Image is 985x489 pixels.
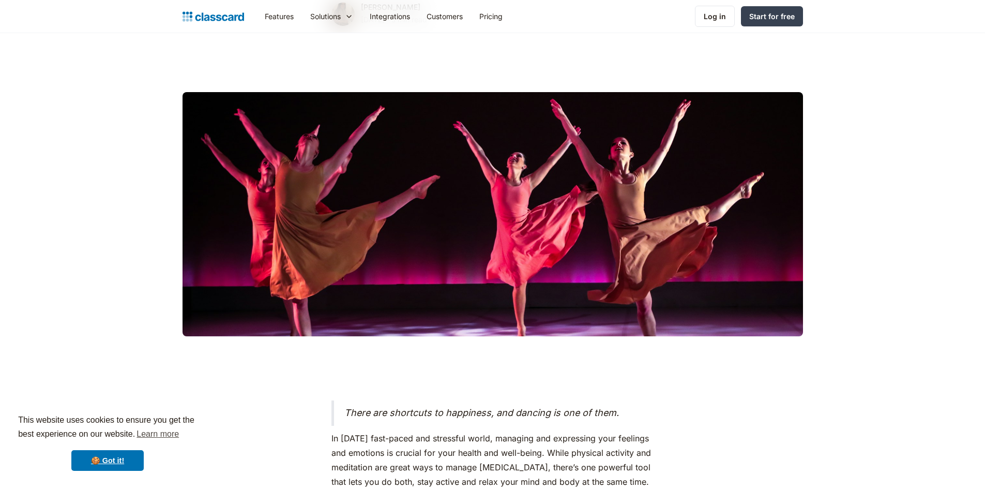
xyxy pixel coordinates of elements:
div: Solutions [310,11,341,22]
a: home [183,9,244,24]
a: Customers [418,5,471,28]
div: Log in [704,11,726,22]
a: Log in [695,6,735,27]
div: cookieconsent [8,404,207,481]
a: Start for free [741,6,803,26]
div: Solutions [302,5,361,28]
div: Start for free [749,11,795,22]
a: Pricing [471,5,511,28]
a: dismiss cookie message [71,450,144,471]
blockquote: ‍ [331,401,654,426]
p: In [DATE] fast-paced and stressful world, managing and expressing your feelings and emotions is c... [331,431,654,489]
a: Features [256,5,302,28]
em: There are shortcuts to happiness, and dancing is one of them. [344,407,619,418]
a: Integrations [361,5,418,28]
a: learn more about cookies [135,426,180,442]
span: This website uses cookies to ensure you get the best experience on our website. [18,414,197,442]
